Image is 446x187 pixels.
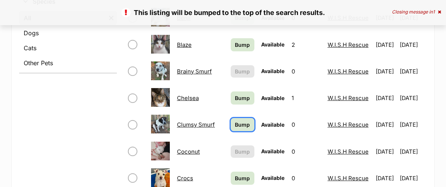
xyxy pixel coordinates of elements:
[289,32,324,58] td: 2
[400,58,426,84] td: [DATE]
[177,68,212,75] a: Brainy Smurf
[373,85,399,111] td: [DATE]
[328,94,369,102] a: W.I.S.H Rescue
[235,174,250,182] span: Bump
[261,148,284,154] span: Available
[400,32,426,58] td: [DATE]
[177,121,215,128] a: Clumsy Smurf
[235,67,250,75] span: Bump
[400,112,426,138] td: [DATE]
[328,68,369,75] a: W.I.S.H Rescue
[231,118,254,131] a: Bump
[19,10,117,73] div: Species
[177,41,192,48] a: Blaze
[433,9,435,15] span: 1
[289,85,324,111] td: 1
[19,26,117,40] a: Dogs
[392,9,441,15] div: Closing message in
[231,172,254,185] a: Bump
[235,148,250,156] span: Bump
[231,38,254,51] a: Bump
[177,175,193,182] a: Crocs
[8,7,438,18] p: This listing will be bumped to the top of the search results.
[235,94,250,102] span: Bump
[231,65,254,78] button: Bump
[261,41,284,48] span: Available
[19,41,117,55] a: Cats
[19,56,117,70] a: Other Pets
[231,91,254,105] a: Bump
[373,139,399,165] td: [DATE]
[328,175,369,182] a: W.I.S.H Rescue
[328,121,369,128] a: W.I.S.H Rescue
[289,139,324,165] td: 0
[261,68,284,74] span: Available
[235,121,250,129] span: Bump
[373,32,399,58] td: [DATE]
[328,41,369,48] a: W.I.S.H Rescue
[261,121,284,128] span: Available
[328,148,369,155] a: W.I.S.H Rescue
[177,94,199,102] a: Chelsea
[231,145,254,158] button: Bump
[235,41,250,49] span: Bump
[373,58,399,84] td: [DATE]
[261,95,284,101] span: Available
[400,85,426,111] td: [DATE]
[261,175,284,181] span: Available
[177,148,200,155] a: Coconut
[373,112,399,138] td: [DATE]
[289,112,324,138] td: 0
[400,139,426,165] td: [DATE]
[289,58,324,84] td: 0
